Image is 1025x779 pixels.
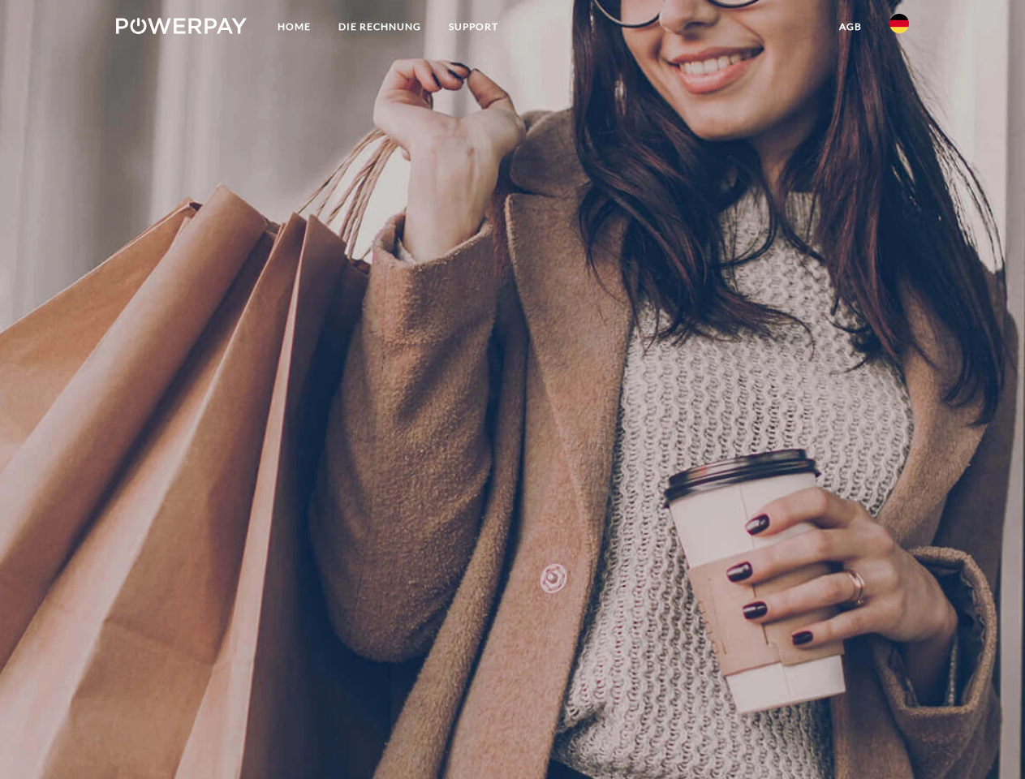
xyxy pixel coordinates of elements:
[435,12,512,41] a: SUPPORT
[116,18,247,34] img: logo-powerpay-white.svg
[325,12,435,41] a: DIE RECHNUNG
[825,12,876,41] a: agb
[264,12,325,41] a: Home
[889,14,909,33] img: de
